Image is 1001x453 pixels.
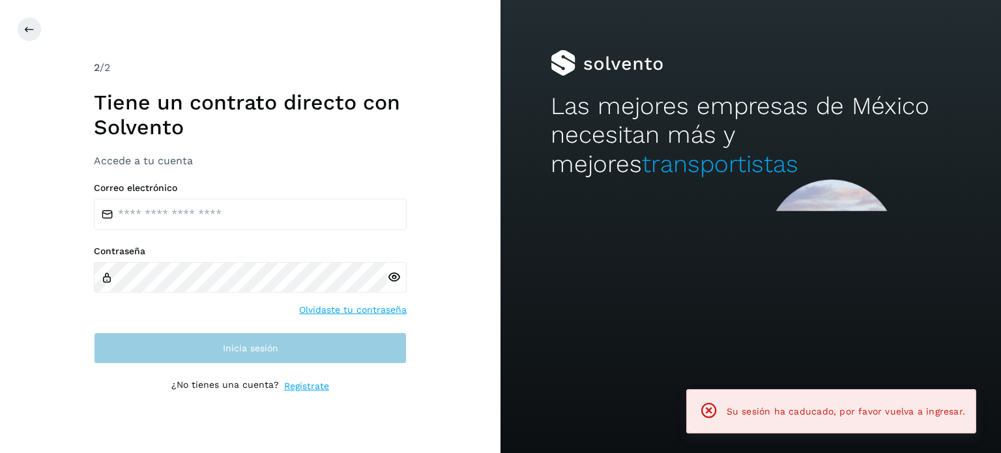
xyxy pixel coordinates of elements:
[94,332,407,364] button: Inicia sesión
[551,92,951,179] h2: Las mejores empresas de México necesitan más y mejores
[94,90,407,140] h1: Tiene un contrato directo con Solvento
[94,246,407,257] label: Contraseña
[94,154,407,167] h3: Accede a tu cuenta
[94,61,100,74] span: 2
[642,150,798,178] span: transportistas
[284,379,329,393] a: Regístrate
[171,379,279,393] p: ¿No tienes una cuenta?
[299,303,407,317] a: Olvidaste tu contraseña
[94,183,407,194] label: Correo electrónico
[223,343,278,353] span: Inicia sesión
[727,406,965,416] span: Su sesión ha caducado, por favor vuelva a ingresar.
[94,60,407,76] div: /2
